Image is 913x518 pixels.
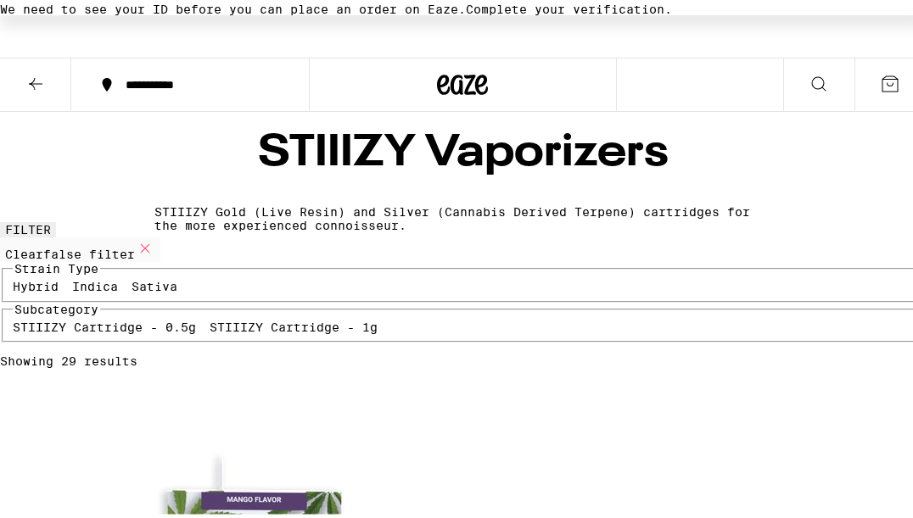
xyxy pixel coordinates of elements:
label: Hybrid [13,276,59,290]
h1: STIIIZY Vaporizers [258,128,669,172]
label: Indica [72,276,118,290]
label: Sativa [132,276,177,290]
legend: Subcategory [13,299,100,313]
label: STIIIZY Cartridge - 0.5g [13,317,196,331]
label: STIIIZY Cartridge - 1g [210,317,378,331]
div: STIIIZY Gold (Live Resin) and Silver (Cannabis Derived Terpene) cartridges for the more experienc... [154,202,772,229]
legend: Strain Type [13,259,100,272]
